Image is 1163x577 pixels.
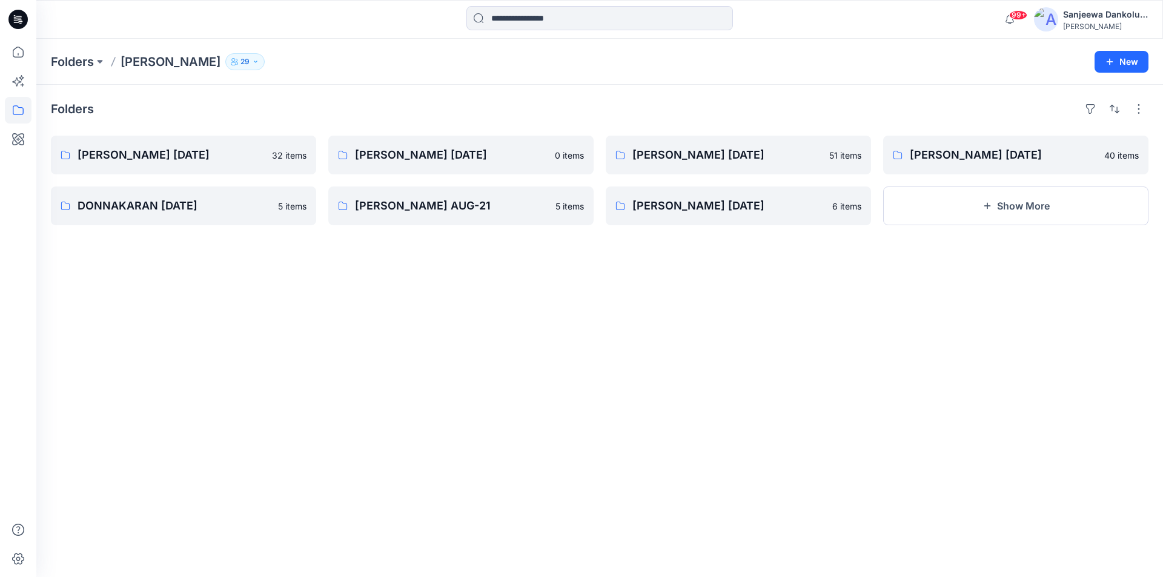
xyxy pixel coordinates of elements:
p: 6 items [832,200,861,213]
h4: Folders [51,102,94,116]
a: [PERSON_NAME] [DATE]51 items [606,136,871,174]
p: [PERSON_NAME] [DATE] [632,197,825,214]
button: New [1095,51,1148,73]
p: 32 items [272,149,306,162]
p: 5 items [555,200,584,213]
a: [PERSON_NAME] AUG-215 items [328,186,594,225]
p: 0 items [555,149,584,162]
p: [PERSON_NAME] [121,53,220,70]
p: [PERSON_NAME] [DATE] [910,147,1097,163]
button: Show More [883,186,1148,225]
a: [PERSON_NAME] [DATE]40 items [883,136,1148,174]
p: [PERSON_NAME] [DATE] [355,147,548,163]
img: avatar [1034,7,1058,31]
span: 99+ [1009,10,1027,20]
div: [PERSON_NAME] [1063,22,1148,31]
a: [PERSON_NAME] [DATE]0 items [328,136,594,174]
p: [PERSON_NAME] AUG-21 [355,197,548,214]
a: DONNAKARAN [DATE]5 items [51,186,316,225]
p: 29 [240,55,250,68]
p: DONNAKARAN [DATE] [78,197,271,214]
div: Sanjeewa Dankoluwage [1063,7,1148,22]
a: [PERSON_NAME] [DATE]6 items [606,186,871,225]
button: 29 [225,53,265,70]
p: 51 items [829,149,861,162]
a: Folders [51,53,94,70]
p: 40 items [1104,149,1139,162]
p: [PERSON_NAME] [DATE] [78,147,265,163]
p: [PERSON_NAME] [DATE] [632,147,822,163]
p: 5 items [278,200,306,213]
a: [PERSON_NAME] [DATE]32 items [51,136,316,174]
